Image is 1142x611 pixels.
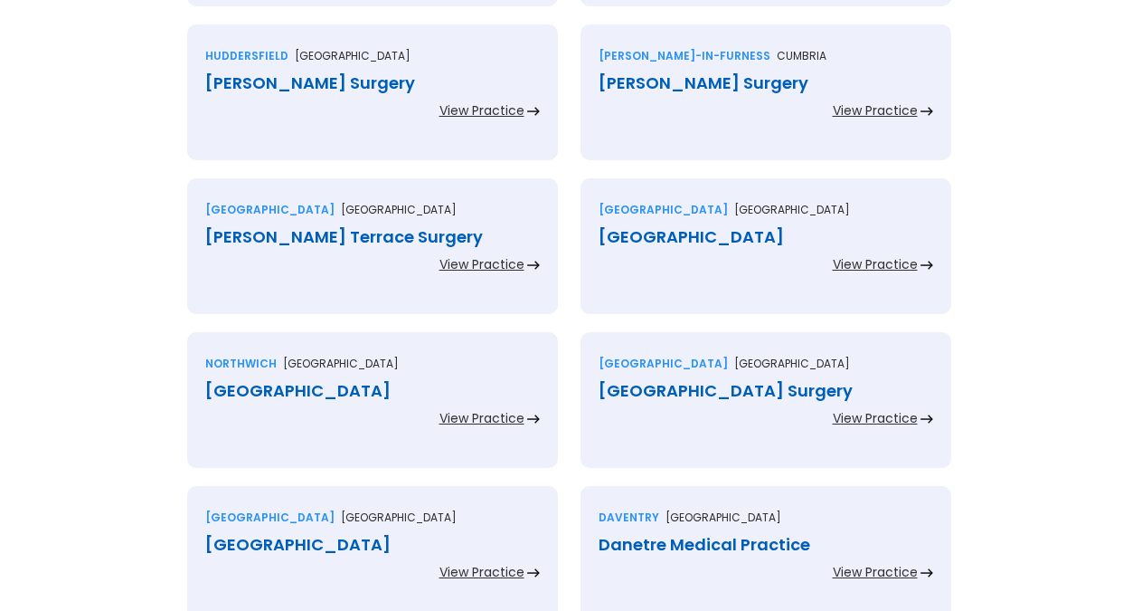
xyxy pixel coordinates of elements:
div: [GEOGRAPHIC_DATA] Surgery [599,382,933,400]
div: View Practice [833,409,918,427]
div: Northwich [205,355,277,373]
p: Cumbria [777,47,826,65]
div: View Practice [439,409,524,427]
div: View Practice [833,563,918,581]
div: [PERSON_NAME] Surgery [205,74,540,92]
p: [GEOGRAPHIC_DATA] [734,201,850,219]
div: [GEOGRAPHIC_DATA] [599,355,728,373]
p: [GEOGRAPHIC_DATA] [341,509,457,527]
a: Northwich[GEOGRAPHIC_DATA][GEOGRAPHIC_DATA]View Practice [187,332,558,486]
div: [GEOGRAPHIC_DATA] [205,509,335,527]
div: View Practice [439,563,524,581]
div: [GEOGRAPHIC_DATA] [205,382,540,400]
a: [GEOGRAPHIC_DATA][GEOGRAPHIC_DATA][PERSON_NAME] Terrace SurgeryView Practice [187,178,558,332]
p: [GEOGRAPHIC_DATA] [295,47,411,65]
div: [GEOGRAPHIC_DATA] [205,536,540,554]
a: [GEOGRAPHIC_DATA][GEOGRAPHIC_DATA][GEOGRAPHIC_DATA]View Practice [580,178,951,332]
div: [PERSON_NAME] Surgery [599,74,933,92]
p: [GEOGRAPHIC_DATA] [665,509,781,527]
a: [GEOGRAPHIC_DATA][GEOGRAPHIC_DATA][GEOGRAPHIC_DATA] SurgeryView Practice [580,332,951,486]
div: [PERSON_NAME] Terrace Surgery [205,228,540,246]
div: Huddersfield [205,47,288,65]
a: Huddersfield[GEOGRAPHIC_DATA][PERSON_NAME] SurgeryView Practice [187,24,558,178]
div: View Practice [439,255,524,273]
div: [PERSON_NAME]-in-furness [599,47,770,65]
div: View Practice [833,255,918,273]
div: Danetre Medical Practice [599,536,933,554]
div: View Practice [439,101,524,119]
p: [GEOGRAPHIC_DATA] [341,201,457,219]
p: [GEOGRAPHIC_DATA] [283,355,399,373]
div: [GEOGRAPHIC_DATA] [205,201,335,219]
p: [GEOGRAPHIC_DATA] [734,355,850,373]
div: [GEOGRAPHIC_DATA] [599,201,728,219]
div: View Practice [833,101,918,119]
div: [GEOGRAPHIC_DATA] [599,228,933,246]
a: [PERSON_NAME]-in-furnessCumbria[PERSON_NAME] SurgeryView Practice [580,24,951,178]
div: Daventry [599,509,659,527]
